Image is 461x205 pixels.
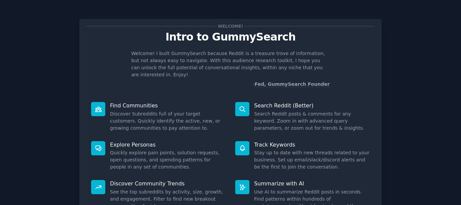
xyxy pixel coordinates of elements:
dd: Quickly explore pain points, solution requests, open questions, and spending patterns for people ... [110,149,226,171]
dd: Search Reddit posts & comments for any keyword. Zoom in with advanced query parameters, or zoom o... [254,110,370,132]
p: Explore Personas [110,141,226,148]
p: Intro to GummySearch [86,31,375,43]
a: Fed, GummySearch Founder [254,81,330,87]
p: Discover Community Trends [110,180,226,187]
p: Search Reddit (Better) [254,102,370,109]
p: Track Keywords [254,141,370,148]
p: Summarize with AI [254,180,370,187]
dd: Discover Subreddits full of your target customers. Quickly identify the active, new, or growing c... [110,110,226,132]
p: Welcome! I built GummySearch because Reddit is a treasure trove of information, but not always ea... [131,50,330,78]
span: Welcome! [217,23,244,30]
p: Find Communities [110,102,226,109]
div: - [253,81,330,88]
dd: Stay up to date with new threads related to your business. Set up email/slack/discord alerts and ... [254,149,370,171]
